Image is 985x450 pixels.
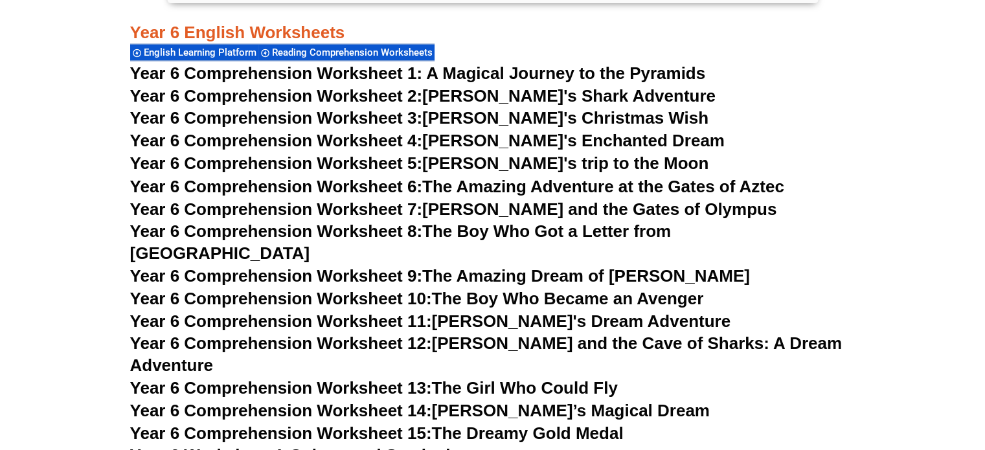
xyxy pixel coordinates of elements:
span: Year 6 Comprehension Worksheet 14: [130,400,432,420]
a: Year 6 Comprehension Worksheet 11:[PERSON_NAME]'s Dream Adventure [130,311,730,330]
a: Year 6 Comprehension Worksheet 8:The Boy Who Got a Letter from [GEOGRAPHIC_DATA] [130,221,672,262]
span: Year 6 Comprehension Worksheet 5: [130,153,423,173]
div: Reading Comprehension Worksheets [258,43,435,61]
span: English Learning Platform [144,47,260,58]
a: Year 6 Comprehension Worksheet 6:The Amazing Adventure at the Gates of Aztec [130,176,784,196]
span: Year 6 Comprehension Worksheet 13: [130,377,432,397]
a: Year 6 Comprehension Worksheet 3:[PERSON_NAME]'s Christmas Wish [130,108,709,128]
a: Year 6 Comprehension Worksheet 2:[PERSON_NAME]'s Shark Adventure [130,86,716,106]
iframe: Chat Widget [769,304,985,450]
a: Year 6 Comprehension Worksheet 10:The Boy Who Became an Avenger [130,288,704,308]
span: Year 6 Comprehension Worksheet 4: [130,131,423,150]
span: Year 6 Comprehension Worksheet 12: [130,333,432,352]
a: Year 6 Comprehension Worksheet 4:[PERSON_NAME]'s Enchanted Dream [130,131,725,150]
span: Reading Comprehension Worksheets [272,47,436,58]
a: Year 6 Comprehension Worksheet 7:[PERSON_NAME] and the Gates of Olympus [130,199,777,218]
span: Year 6 Comprehension Worksheet 10: [130,288,432,308]
span: Year 6 Comprehension Worksheet 7: [130,199,423,218]
span: Year 6 Comprehension Worksheet 3: [130,108,423,128]
span: Year 6 Comprehension Worksheet 2: [130,86,423,106]
a: Year 6 Comprehension Worksheet 14:[PERSON_NAME]’s Magical Dream [130,400,710,420]
span: Year 6 Comprehension Worksheet 9: [130,265,423,285]
a: Year 6 Comprehension Worksheet 13:The Girl Who Could Fly [130,377,618,397]
span: Year 6 Comprehension Worksheet 6: [130,176,423,196]
span: Year 6 Comprehension Worksheet 8: [130,221,423,240]
span: Year 6 Comprehension Worksheet 15: [130,423,432,442]
a: Year 6 Comprehension Worksheet 1: A Magical Journey to the Pyramids [130,63,706,83]
a: Year 6 Comprehension Worksheet 12:[PERSON_NAME] and the Cave of Sharks: A Dream Adventure [130,333,842,374]
div: English Learning Platform [130,43,258,61]
a: Year 6 Comprehension Worksheet 9:The Amazing Dream of [PERSON_NAME] [130,265,750,285]
a: Year 6 Comprehension Worksheet 15:The Dreamy Gold Medal [130,423,624,442]
a: Year 6 Comprehension Worksheet 5:[PERSON_NAME]'s trip to the Moon [130,153,709,173]
span: Year 6 Comprehension Worksheet 11: [130,311,432,330]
